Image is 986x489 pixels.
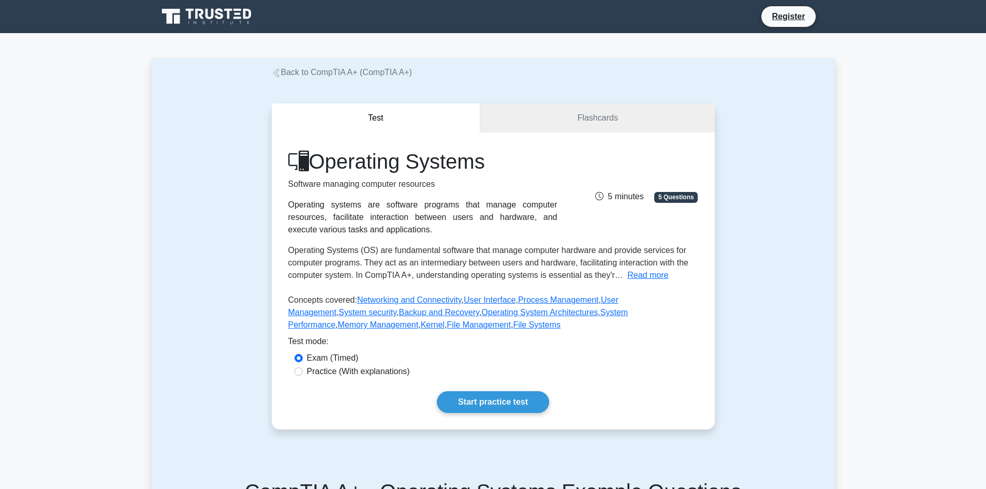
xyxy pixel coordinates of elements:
[272,103,481,133] button: Test
[357,295,462,304] a: Networking and Connectivity
[339,308,396,317] a: System security
[518,295,599,304] a: Process Management
[288,295,619,317] a: User Management
[288,149,557,174] h1: Operating Systems
[288,199,557,236] div: Operating systems are software programs that manage computer resources, facilitate interaction be...
[288,335,698,352] div: Test mode:
[464,295,516,304] a: User Interface
[288,294,698,335] p: Concepts covered: , , , , , , , , , , ,
[272,68,412,77] a: Back to CompTIA A+ (CompTIA A+)
[654,192,698,202] span: 5 Questions
[421,320,445,329] a: Kernel
[447,320,511,329] a: File Management
[766,10,811,23] a: Register
[288,246,688,279] span: Operating Systems (OS) are fundamental software that manage computer hardware and provide service...
[338,320,419,329] a: Memory Management
[307,352,359,364] label: Exam (Timed)
[480,103,714,133] a: Flashcards
[399,308,479,317] a: Backup and Recovery
[481,308,598,317] a: Operating System Architectures
[437,391,549,413] a: Start practice test
[307,365,410,378] label: Practice (With explanations)
[288,178,557,190] p: Software managing computer resources
[513,320,561,329] a: File Systems
[627,269,668,281] button: Read more
[595,192,643,201] span: 5 minutes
